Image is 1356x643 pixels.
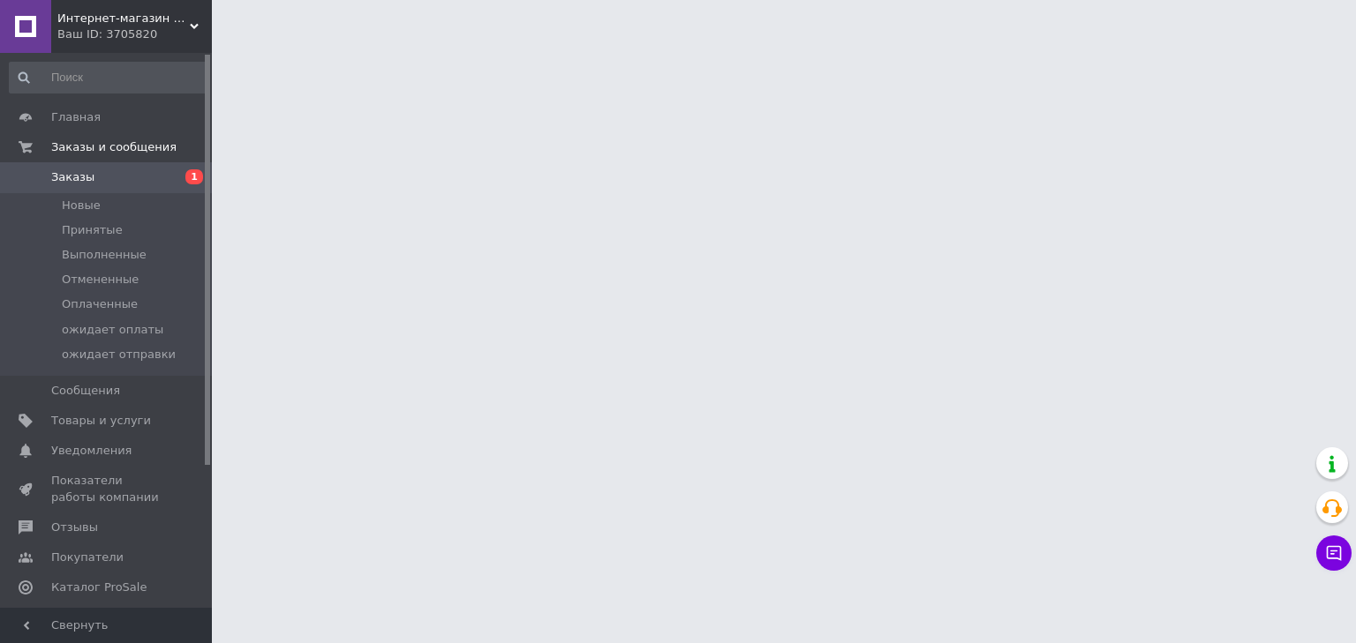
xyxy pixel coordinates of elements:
[51,579,147,595] span: Каталог ProSale
[57,26,212,42] div: Ваш ID: 3705820
[62,347,176,363] span: ожидает отправки
[51,413,151,429] span: Товары и услуги
[51,109,101,125] span: Главная
[62,322,163,338] span: ожидает оплаты
[62,272,139,288] span: Отмененные
[62,198,101,213] span: Новые
[62,247,147,263] span: Выполненные
[51,169,94,185] span: Заказы
[9,62,208,93] input: Поиск
[62,296,138,312] span: Оплаченные
[51,443,132,459] span: Уведомления
[62,222,123,238] span: Принятые
[51,520,98,535] span: Отзывы
[51,139,177,155] span: Заказы и сообщения
[1316,535,1352,571] button: Чат с покупателем
[51,473,163,505] span: Показатели работы компании
[57,11,190,26] span: Интернет-магазин "DENLIFE"
[51,383,120,399] span: Сообщения
[51,550,124,565] span: Покупатели
[185,169,203,184] span: 1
